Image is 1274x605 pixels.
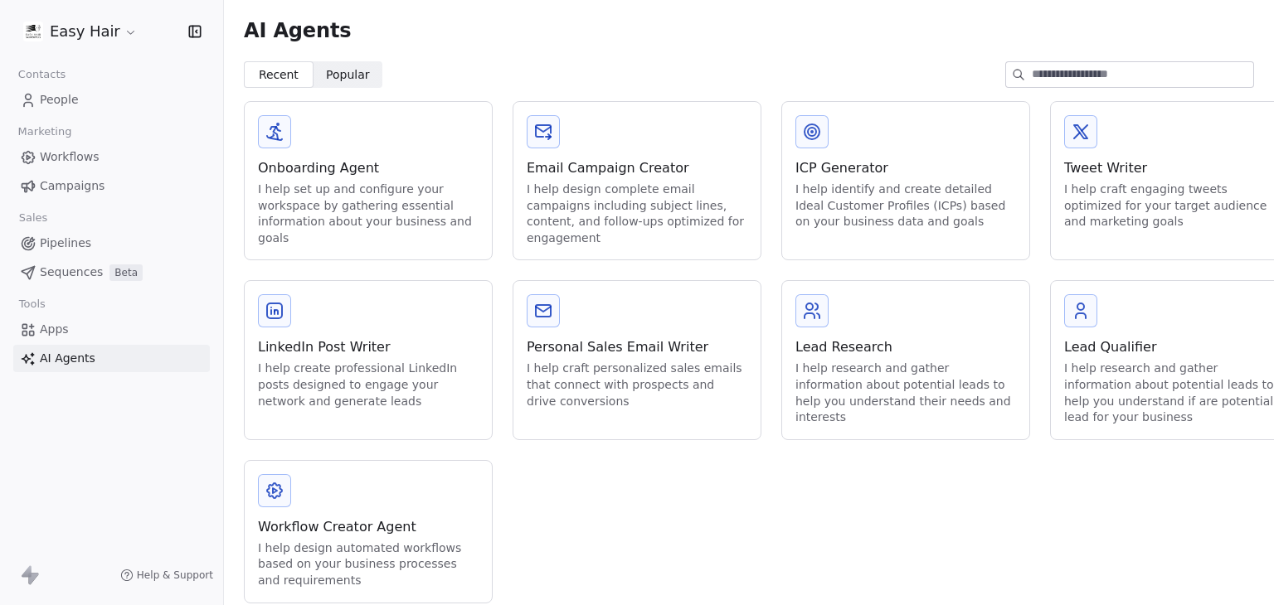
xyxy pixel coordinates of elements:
[795,158,1016,178] div: ICP Generator
[527,158,747,178] div: Email Campaign Creator
[326,66,370,84] span: Popular
[258,181,479,246] div: I help set up and configure your workspace by gathering essential information about your business...
[109,264,143,281] span: Beta
[11,62,73,87] span: Contacts
[12,206,55,230] span: Sales
[795,337,1016,357] div: Lead Research
[13,143,210,171] a: Workflows
[40,264,103,281] span: Sequences
[13,259,210,286] a: SequencesBeta
[40,148,100,166] span: Workflows
[40,91,79,109] span: People
[795,361,1016,425] div: I help research and gather information about potential leads to help you understand their needs a...
[13,316,210,343] a: Apps
[527,361,747,409] div: I help craft personalized sales emails that connect with prospects and drive conversions
[20,17,141,46] button: Easy Hair
[12,292,52,317] span: Tools
[40,350,95,367] span: AI Agents
[13,230,210,257] a: Pipelines
[244,18,351,43] span: AI Agents
[40,321,69,338] span: Apps
[13,172,210,200] a: Campaigns
[40,235,91,252] span: Pipelines
[120,569,213,582] a: Help & Support
[40,177,105,195] span: Campaigns
[137,569,213,582] span: Help & Support
[527,181,747,246] div: I help design complete email campaigns including subject lines, content, and follow-ups optimized...
[795,181,1016,230] div: I help identify and create detailed Ideal Customer Profiles (ICPs) based on your business data an...
[258,158,479,178] div: Onboarding Agent
[13,86,210,114] a: People
[11,119,79,144] span: Marketing
[258,361,479,409] div: I help create professional LinkedIn posts designed to engage your network and generate leads
[527,337,747,357] div: Personal Sales Email Writer
[258,540,479,589] div: I help design automated workflows based on your business processes and requirements
[258,337,479,357] div: LinkedIn Post Writer
[50,21,120,42] span: Easy Hair
[13,345,210,372] a: AI Agents
[258,517,479,537] div: Workflow Creator Agent
[23,22,43,41] img: logoforcircle.jpg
